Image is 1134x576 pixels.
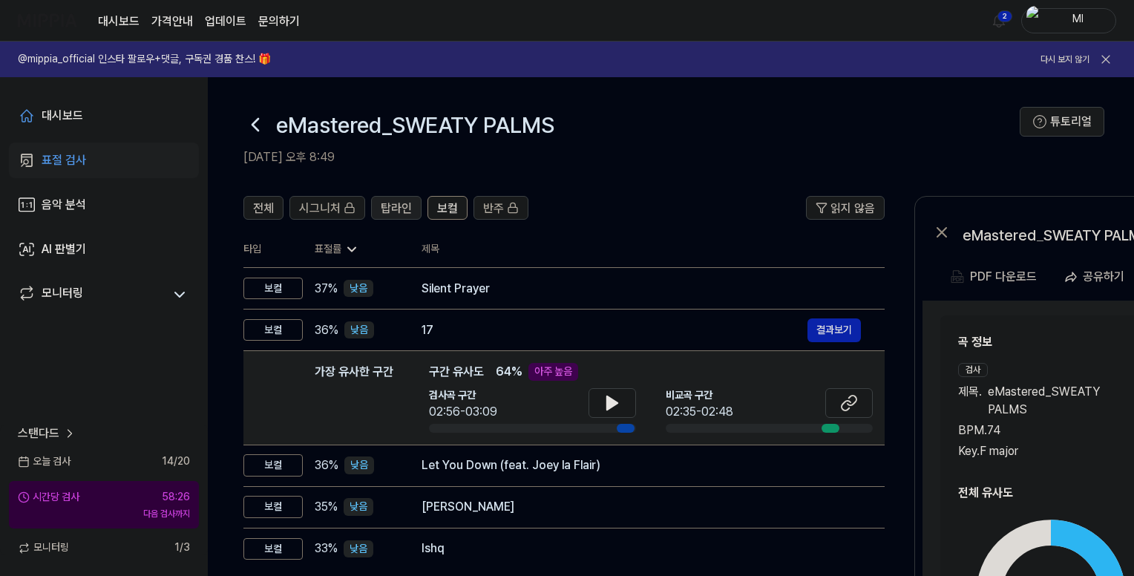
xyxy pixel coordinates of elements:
[344,321,374,339] div: 낮음
[315,280,338,298] span: 37 %
[666,388,733,403] span: 비교곡 구간
[315,498,338,516] span: 35 %
[18,508,190,520] div: 다음 검사까지
[243,496,303,518] div: 보컬
[427,196,468,220] button: 보컬
[9,187,199,223] a: 음악 분석
[18,540,69,555] span: 모니터링
[806,196,885,220] button: 읽지 않음
[205,13,246,30] a: 업데이트
[1020,107,1104,137] button: 튜토리얼
[243,148,1020,166] h2: [DATE] 오후 8:49
[243,454,303,477] div: 보컬
[42,196,86,214] div: 음악 분석
[9,232,199,267] a: AI 판별기
[151,13,193,30] button: 가격안내
[807,318,861,342] button: 결과보기
[18,284,163,305] a: 모니터링
[243,196,283,220] button: 전체
[315,456,338,474] span: 36 %
[18,490,79,505] div: 시간당 검사
[429,388,497,403] span: 검사곡 구간
[429,363,484,381] span: 구간 유사도
[997,10,1012,22] div: 2
[42,240,86,258] div: AI 판별기
[174,540,190,555] span: 1 / 3
[496,363,522,381] span: 64 %
[344,498,373,516] div: 낮음
[162,454,190,469] span: 14 / 20
[958,363,988,377] div: 검사
[243,278,303,300] div: 보컬
[253,200,274,217] span: 전체
[830,200,875,217] span: 읽지 않음
[970,267,1037,287] div: PDF 다운로드
[98,13,140,30] a: 대시보드
[483,200,504,217] span: 반주
[987,9,1011,33] button: 알림2
[42,151,86,169] div: 표절 검사
[422,498,861,516] div: [PERSON_NAME]
[381,200,412,217] span: 탑라인
[315,242,398,257] div: 표절률
[315,540,338,557] span: 33 %
[243,538,303,560] div: 보컬
[990,12,1008,30] img: 알림
[18,52,271,67] h1: @mippia_official 인스타 팔로우+댓글, 구독권 경품 찬스! 🎁
[258,13,300,30] a: 문의하기
[1083,267,1124,287] div: 공유하기
[289,196,365,220] button: 시그니처
[988,383,1133,419] span: eMastered_SWEATY PALMS
[344,456,374,474] div: 낮음
[429,403,497,421] div: 02:56-03:09
[18,425,77,442] a: 스탠다드
[422,456,861,474] div: Let You Down (feat. Joey la Flair)
[344,540,373,558] div: 낮음
[18,454,71,469] span: 오늘 검사
[422,232,885,267] th: 제목
[473,196,528,220] button: 반주
[951,270,964,284] img: PDF Download
[1021,8,1116,33] button: profileMl
[315,321,338,339] span: 36 %
[299,200,341,217] span: 시그니처
[528,363,578,381] div: 아주 높음
[958,442,1133,460] div: Key. F major
[243,319,303,341] div: 보컬
[344,280,373,298] div: 낮음
[948,262,1040,292] button: PDF 다운로드
[1026,6,1044,36] img: profile
[18,425,59,442] span: 스탠다드
[162,490,190,505] div: 58:26
[9,143,199,178] a: 표절 검사
[958,383,982,419] span: 제목 .
[422,321,807,339] div: 17
[42,284,83,305] div: 모니터링
[315,363,393,433] div: 가장 유사한 구간
[9,98,199,134] a: 대시보드
[243,232,303,268] th: 타입
[1040,53,1089,66] button: 다시 보지 않기
[422,280,861,298] div: Silent Prayer
[1049,12,1107,28] div: Ml
[42,107,83,125] div: 대시보드
[958,422,1133,439] div: BPM. 74
[666,403,733,421] div: 02:35-02:48
[437,200,458,217] span: 보컬
[371,196,422,220] button: 탑라인
[422,540,861,557] div: Ishq
[276,109,554,140] h1: eMastered_SWEATY PALMS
